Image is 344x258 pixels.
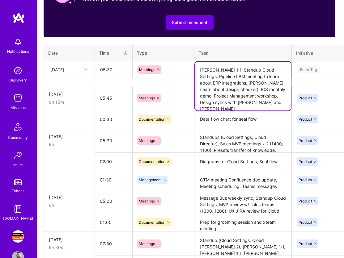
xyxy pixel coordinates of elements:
div: [DATE] [49,236,90,243]
span: Meetings [139,138,155,143]
img: guide book [12,203,24,215]
div: 9h 30m [49,244,90,251]
div: 6h 15m [49,99,90,105]
textarea: Diagrams for Cloud Settings, Seal flow [195,153,291,170]
input: HH:MM [95,61,132,78]
span: Documentation [139,117,165,122]
span: Meetings [139,67,155,72]
button: Submit timesheet [166,15,214,30]
div: Community [8,134,28,141]
th: Date [44,45,95,61]
textarea: Prep for grooming session and xteam meeting [195,214,291,231]
div: [DOMAIN_NAME] [3,215,33,222]
span: Management [139,177,162,182]
div: Invite [13,162,23,168]
img: Invite [12,149,24,162]
img: logo [12,12,25,23]
textarea: CTM meeting Confluence doc update, Meeting scheduling, Teams messages [195,172,291,189]
span: Product [299,159,312,164]
span: Product [299,96,312,100]
img: tokens [14,179,22,185]
img: Simpson Strong-Tie: Product Manager AD [12,230,24,243]
div: [DATE] [49,194,90,201]
input: HH:MM [95,111,132,127]
th: Task [194,45,292,61]
span: Meetings [139,241,155,246]
textarea: Data flow chart for seal flow [195,111,291,128]
div: Missions [11,104,26,111]
div: [DATE] [49,91,90,98]
div: Enter Tag [297,65,320,74]
span: Product [299,220,312,225]
span: Documentation [139,220,165,225]
div: 9h [49,141,90,148]
input: HH:MM [95,172,132,188]
div: Time [99,50,128,56]
img: Community [11,119,25,134]
i: icon Chevron [84,68,87,71]
span: Meetings [139,199,155,203]
textarea: Message Bus weekly sync, Standup Cloud Settings, MVP review w/ sales teams (1300, 1200), UX JIRA ... [195,190,291,213]
div: 6h [49,202,90,208]
a: Simpson Strong-Tie: Product Manager AD [10,230,26,243]
div: Notifications [7,48,29,55]
input: HH:MM [95,235,132,252]
textarea: Standup (Cloud Settings, Cloud [PERSON_NAME] 2), [PERSON_NAME] 1:1, [PERSON_NAME] 1:1, [PERSON_NA... [195,232,291,255]
textarea: [PERSON_NAME] 1:1, Standup Cloud Settings, Pipeline LBM meeting to learn about ERP integrations, ... [195,62,291,110]
span: Product [299,241,312,246]
div: Tokens [12,188,24,194]
span: Product [299,117,312,122]
span: Meetings [139,96,155,100]
img: discovery [12,64,24,77]
th: Type [133,45,194,61]
div: Discovery [9,77,27,83]
span: Product [299,177,312,182]
input: HH:MM [95,153,132,170]
span: Product [299,138,312,143]
img: bell [12,36,24,48]
input: HH:MM [95,214,132,231]
span: Documentation [139,159,165,164]
textarea: Standups (Cloud Settings, Cloud Director), Sales MVP meetings x 2 (1400, 1100), Presets transfer ... [195,129,291,152]
img: teamwork [12,92,24,104]
span: Submit timesheet [172,19,207,26]
input: HH:MM [95,132,132,149]
input: HH:MM [95,90,132,106]
input: HH:MM [95,193,132,209]
div: [DATE] [50,66,64,73]
div: [DATE] [49,133,90,140]
span: Product [299,199,312,203]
